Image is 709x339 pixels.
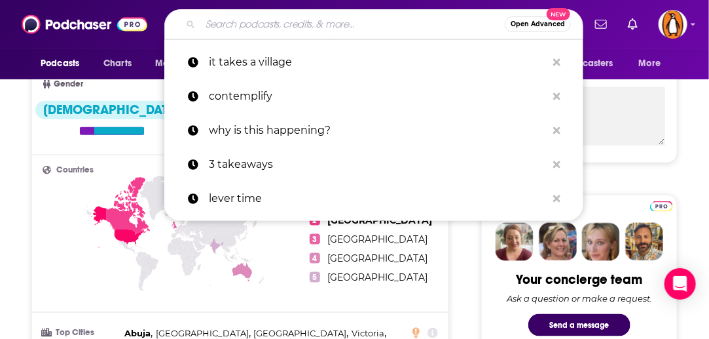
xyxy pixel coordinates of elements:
span: Victoria [352,328,384,338]
button: open menu [146,51,219,76]
p: it takes a village [209,45,547,79]
img: Jules Profile [582,223,620,261]
span: More [639,54,661,73]
button: open menu [630,51,678,76]
span: 3 [310,234,320,245]
span: Gender [54,80,83,89]
a: contemplify [164,79,583,113]
span: Charts [103,54,132,73]
span: Abuja [124,328,151,338]
img: Podchaser - Follow, Share and Rate Podcasts [22,12,147,37]
a: why is this happening? [164,113,583,148]
a: it takes a village [164,45,583,79]
p: 3 takeaways [209,148,547,182]
span: [GEOGRAPHIC_DATA] [328,252,428,264]
span: Logged in as penguin_portfolio [659,10,687,39]
a: lever time [164,182,583,216]
input: Search podcasts, credits, & more... [200,14,505,35]
span: Podcasts [41,54,79,73]
h3: Top Cities [43,329,119,337]
a: Charts [95,51,139,76]
button: Show profile menu [659,10,687,39]
span: New [547,8,570,20]
span: 5 [310,272,320,283]
button: open menu [31,51,96,76]
button: open menu [542,51,632,76]
button: Open AdvancedNew [505,16,571,32]
span: [GEOGRAPHIC_DATA] [254,328,347,338]
span: Monitoring [155,54,202,73]
span: [GEOGRAPHIC_DATA] [156,328,249,338]
div: Ask a question or make a request. [507,293,652,304]
a: 3 takeaways [164,148,583,182]
a: Show notifications dropdown [623,13,643,35]
div: Your concierge team [517,271,643,288]
img: User Profile [659,10,687,39]
div: Open Intercom Messenger [664,268,696,300]
div: Search podcasts, credits, & more... [164,9,583,39]
img: Jon Profile [625,223,663,261]
span: Countries [56,166,94,174]
button: Send a message [528,314,630,336]
span: [GEOGRAPHIC_DATA] [328,271,428,283]
p: why is this happening? [209,113,547,148]
p: contemplify [209,79,547,113]
span: [GEOGRAPHIC_DATA] [328,233,428,245]
a: Pro website [650,199,673,212]
a: Show notifications dropdown [590,13,612,35]
span: Open Advanced [511,21,565,28]
div: [DEMOGRAPHIC_DATA] [35,101,188,119]
p: lever time [209,182,547,216]
span: 4 [310,253,320,264]
img: Barbara Profile [539,223,577,261]
img: Podchaser Pro [650,201,673,212]
img: Sydney Profile [496,223,534,261]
